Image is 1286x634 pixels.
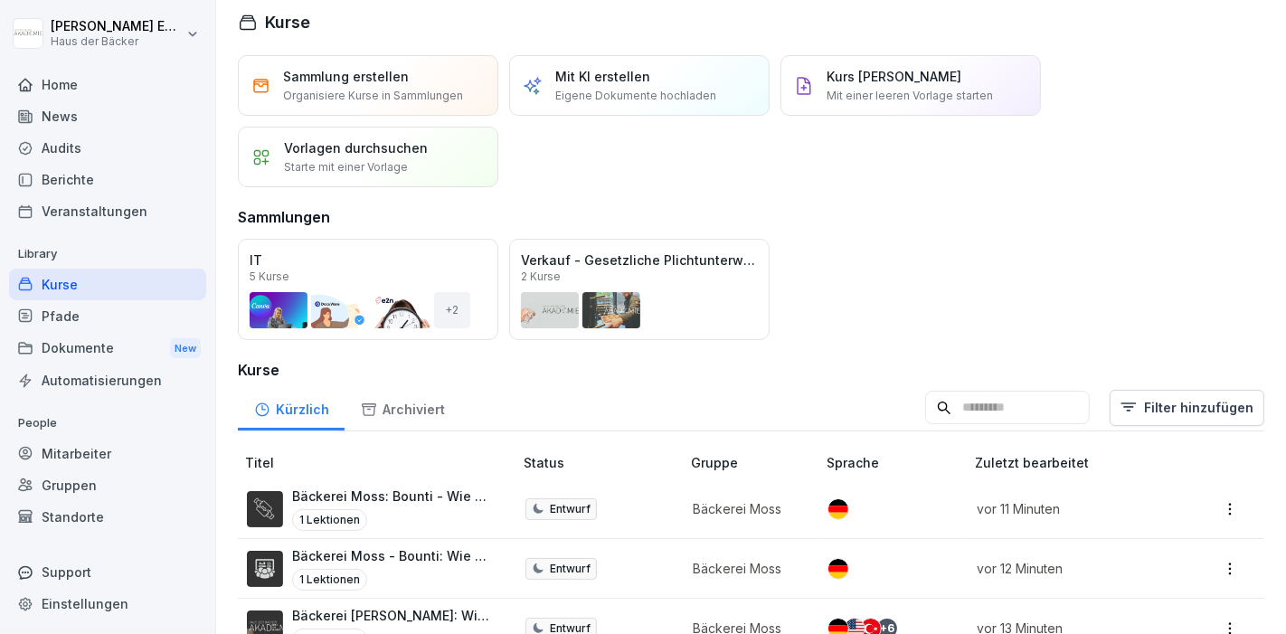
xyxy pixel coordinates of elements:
[555,88,716,104] p: Eigene Dokumente hochladen
[283,67,409,86] p: Sammlung erstellen
[283,88,463,104] p: Organisiere Kurse in Sammlungen
[284,159,408,175] p: Starte mit einer Vorlage
[9,409,206,438] p: People
[9,300,206,332] a: Pfade
[292,509,367,531] p: 1 Lektionen
[292,606,495,625] p: Bäckerei [PERSON_NAME]: Wie lade ich mir die Bounti App herunter?
[828,559,848,579] img: de.svg
[975,453,1189,472] p: Zuletzt bearbeitet
[9,164,206,195] a: Berichte
[691,453,818,472] p: Gruppe
[693,499,797,518] p: Bäckerei Moss
[9,100,206,132] a: News
[345,384,460,431] a: Archiviert
[9,469,206,501] a: Gruppen
[9,501,206,533] a: Standorte
[250,251,487,270] p: IT
[521,251,758,270] p: Verkauf - Gesetzliche Plichtunterweisungen
[238,239,498,340] a: IT5 Kurse+2
[827,453,969,472] p: Sprache
[292,487,495,506] p: Bäckerei Moss: Bounti - Wie wird ein Kurs zugewiesen?
[245,453,516,472] p: Titel
[284,138,428,157] p: Vorlagen durchsuchen
[555,67,650,86] p: Mit KI erstellen
[51,19,183,34] p: [PERSON_NAME] Ehlerding
[977,559,1168,578] p: vor 12 Minuten
[9,332,206,365] a: DokumenteNew
[9,240,206,269] p: Library
[238,206,330,228] h3: Sammlungen
[1110,390,1264,426] button: Filter hinzufügen
[9,332,206,365] div: Dokumente
[550,501,591,517] p: Entwurf
[247,491,283,527] img: pkjk7b66iy5o0dy6bqgs99sq.png
[550,561,591,577] p: Entwurf
[265,10,310,34] h1: Kurse
[238,359,1264,381] h3: Kurse
[977,499,1168,518] p: vor 11 Minuten
[434,292,470,328] div: + 2
[292,546,495,565] p: Bäckerei Moss - Bounti: Wie erzeuge ich einen Benutzerbericht?
[51,35,183,48] p: Haus der Bäcker
[247,551,283,587] img: h0ir0warzjvm1vzjfykkf11s.png
[250,271,289,282] p: 5 Kurse
[827,67,961,86] p: Kurs [PERSON_NAME]
[9,438,206,469] a: Mitarbeiter
[828,499,848,519] img: de.svg
[524,453,684,472] p: Status
[9,588,206,620] a: Einstellungen
[9,364,206,396] a: Automatisierungen
[509,239,770,340] a: Verkauf - Gesetzliche Plichtunterweisungen2 Kurse
[9,269,206,300] a: Kurse
[238,384,345,431] a: Kürzlich
[9,195,206,227] a: Veranstaltungen
[693,559,797,578] p: Bäckerei Moss
[170,338,201,359] div: New
[9,556,206,588] div: Support
[9,132,206,164] a: Audits
[292,569,367,591] p: 1 Lektionen
[521,271,561,282] p: 2 Kurse
[9,69,206,100] a: Home
[827,88,993,104] p: Mit einer leeren Vorlage starten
